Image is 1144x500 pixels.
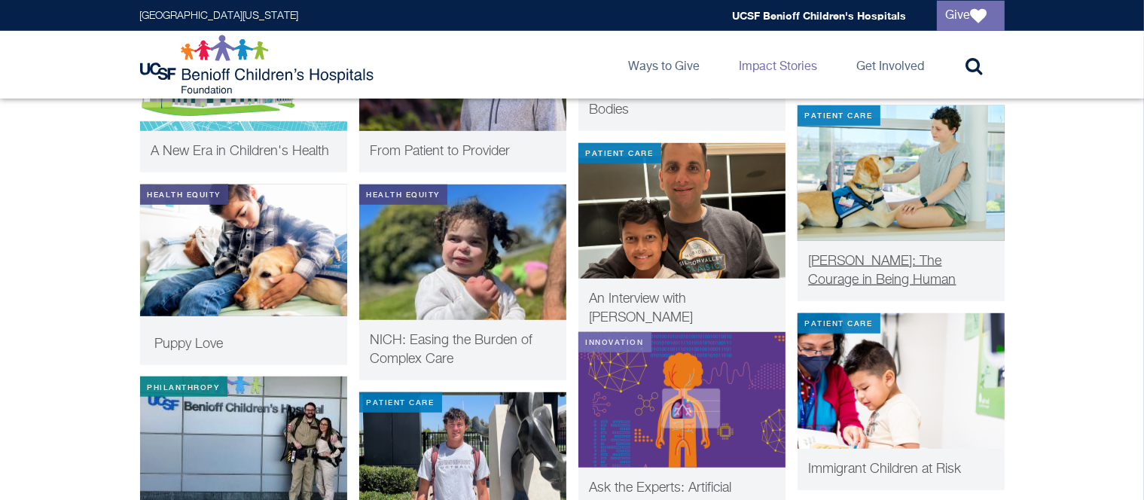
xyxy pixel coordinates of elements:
img: Tej and Raghav on their one-year “liverversary”. [578,143,786,279]
span: A New Era in Children's Health [151,145,330,158]
a: Get Involved [845,31,937,99]
div: Patient Care [359,392,442,413]
div: Philanthropy [140,377,227,397]
a: Give [937,1,1005,31]
div: Patient Care [798,313,880,334]
a: [GEOGRAPHIC_DATA][US_STATE] [140,11,299,21]
span: NICH: Easing the Burden of Complex Care [371,334,533,366]
div: Patient Care [798,105,880,126]
a: Health Equity Puppy Love [140,184,347,365]
span: Immigrant Children at Risk [809,462,962,476]
a: Patient Care Tej and Raghav on their one-year “liverversary”. An Interview with [PERSON_NAME] [578,143,786,339]
a: Ways to Give [617,31,712,99]
span: An Interview with [PERSON_NAME] [590,292,694,325]
img: AI in pediatrics [578,332,786,468]
span: Healthy Lifestyles, Bright Bodies [590,84,731,117]
a: Health Equity NICH: Easing the Burden of Complex Care [359,184,566,380]
div: Health Equity [359,184,448,205]
img: Immigrant children at risk [798,313,1005,449]
a: Impact Stories [728,31,830,99]
div: Health Equity [140,184,229,205]
a: Patient Care Immigrant children at risk Immigrant Children at Risk [798,313,1005,490]
img: Mariana.jpeg [359,184,566,320]
div: Innovation [578,332,651,352]
span: Puppy Love [155,337,224,351]
img: Logo for UCSF Benioff Children's Hospitals Foundation [140,35,377,95]
span: From Patient to Provider [371,145,511,158]
img: puppy-love-thumb.png [140,184,347,316]
img: elena-thumbnail-video-no-button.png [798,105,1005,241]
div: Patient Care [578,143,661,163]
a: Patient Care [PERSON_NAME]: The Courage in Being Human [798,105,1005,301]
a: UCSF Benioff Children's Hospitals [733,9,907,22]
span: [PERSON_NAME]: The Courage in Being Human [809,255,956,287]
